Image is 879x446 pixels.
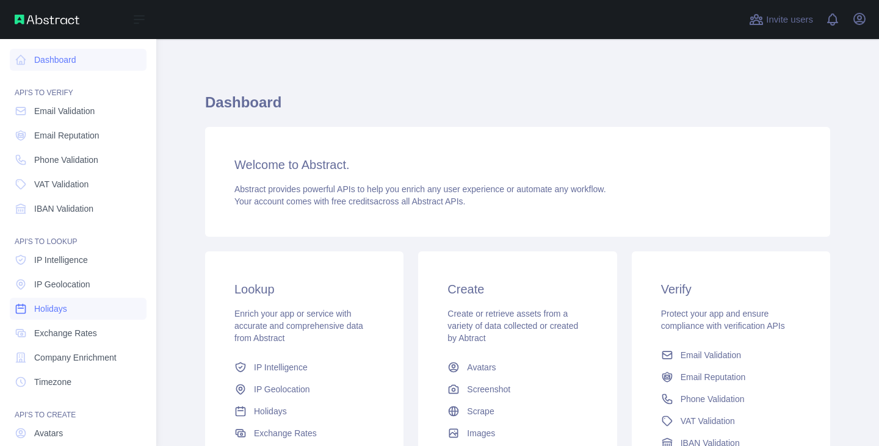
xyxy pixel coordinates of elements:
[467,427,495,439] span: Images
[681,349,741,361] span: Email Validation
[681,393,745,405] span: Phone Validation
[230,356,379,378] a: IP Intelligence
[230,400,379,422] a: Holidays
[661,281,801,298] h3: Verify
[10,49,146,71] a: Dashboard
[747,10,816,29] button: Invite users
[656,410,806,432] a: VAT Validation
[34,154,98,166] span: Phone Validation
[467,361,496,373] span: Avatars
[10,198,146,220] a: IBAN Validation
[443,422,592,444] a: Images
[254,405,287,417] span: Holidays
[234,156,801,173] h3: Welcome to Abstract.
[34,278,90,290] span: IP Geolocation
[656,344,806,366] a: Email Validation
[230,378,379,400] a: IP Geolocation
[34,178,89,190] span: VAT Validation
[34,427,63,439] span: Avatars
[234,309,363,343] span: Enrich your app or service with accurate and comprehensive data from Abstract
[34,254,88,266] span: IP Intelligence
[10,273,146,295] a: IP Geolocation
[10,395,146,420] div: API'S TO CREATE
[10,347,146,369] a: Company Enrichment
[681,371,746,383] span: Email Reputation
[10,371,146,393] a: Timezone
[234,281,374,298] h3: Lookup
[656,366,806,388] a: Email Reputation
[331,196,374,206] span: free credits
[10,249,146,271] a: IP Intelligence
[766,13,813,27] span: Invite users
[443,400,592,422] a: Scrape
[10,149,146,171] a: Phone Validation
[681,415,735,427] span: VAT Validation
[10,73,146,98] div: API'S TO VERIFY
[447,281,587,298] h3: Create
[205,93,830,122] h1: Dashboard
[254,427,317,439] span: Exchange Rates
[10,298,146,320] a: Holidays
[34,303,67,315] span: Holidays
[230,422,379,444] a: Exchange Rates
[254,361,308,373] span: IP Intelligence
[34,105,95,117] span: Email Validation
[10,222,146,246] div: API'S TO LOOKUP
[467,405,494,417] span: Scrape
[10,124,146,146] a: Email Reputation
[15,15,79,24] img: Abstract API
[10,322,146,344] a: Exchange Rates
[34,203,93,215] span: IBAN Validation
[34,129,99,142] span: Email Reputation
[254,383,310,395] span: IP Geolocation
[661,309,785,331] span: Protect your app and ensure compliance with verification APIs
[467,383,510,395] span: Screenshot
[656,388,806,410] a: Phone Validation
[34,351,117,364] span: Company Enrichment
[10,173,146,195] a: VAT Validation
[10,422,146,444] a: Avatars
[234,196,465,206] span: Your account comes with across all Abstract APIs.
[10,100,146,122] a: Email Validation
[234,184,606,194] span: Abstract provides powerful APIs to help you enrich any user experience or automate any workflow.
[34,327,97,339] span: Exchange Rates
[447,309,578,343] span: Create or retrieve assets from a variety of data collected or created by Abtract
[443,356,592,378] a: Avatars
[443,378,592,400] a: Screenshot
[34,376,71,388] span: Timezone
